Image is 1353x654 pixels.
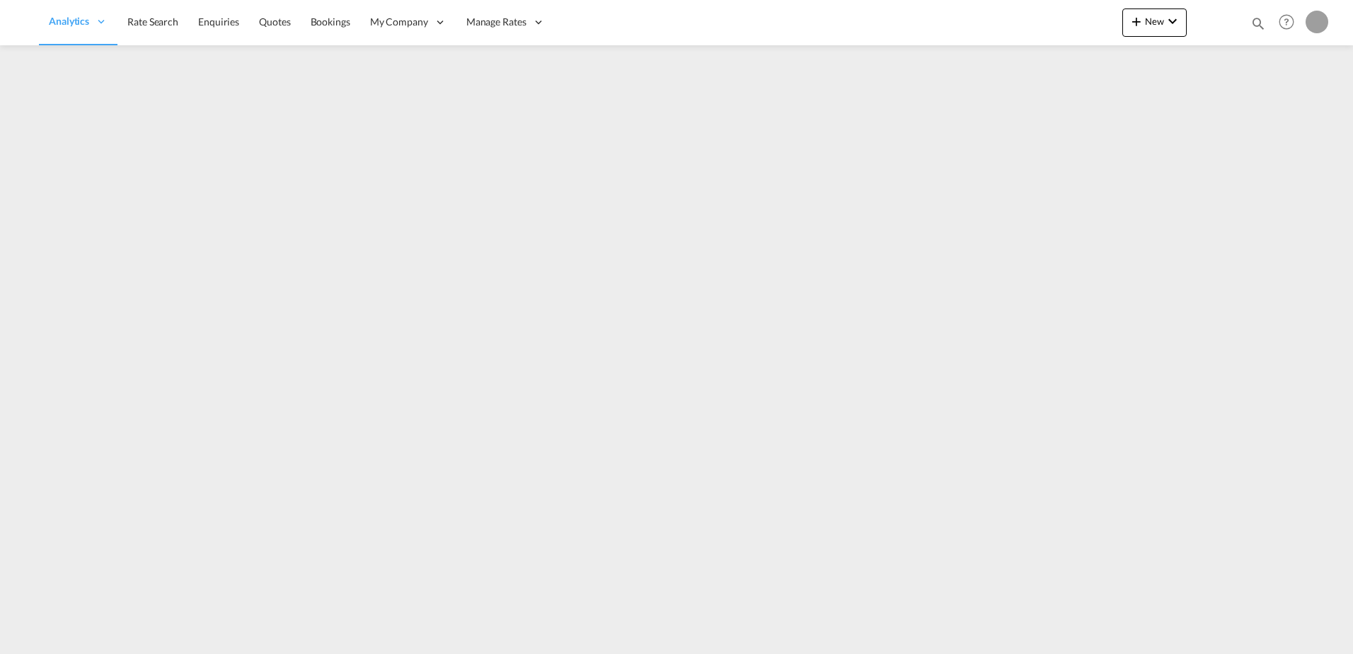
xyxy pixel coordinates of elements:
span: Quotes [259,16,290,28]
span: Enquiries [198,16,239,28]
span: Rate Search [127,16,178,28]
span: My Company [370,15,428,29]
button: icon-plus 400-fgNewicon-chevron-down [1122,8,1187,37]
md-icon: icon-chevron-down [1164,13,1181,30]
span: Manage Rates [466,15,526,29]
div: icon-magnify [1250,16,1266,37]
md-icon: icon-plus 400-fg [1128,13,1145,30]
span: Analytics [49,14,89,28]
md-icon: icon-magnify [1250,16,1266,31]
span: New [1128,16,1181,27]
div: Help [1274,10,1306,35]
span: Bookings [311,16,350,28]
span: Help [1274,10,1299,34]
